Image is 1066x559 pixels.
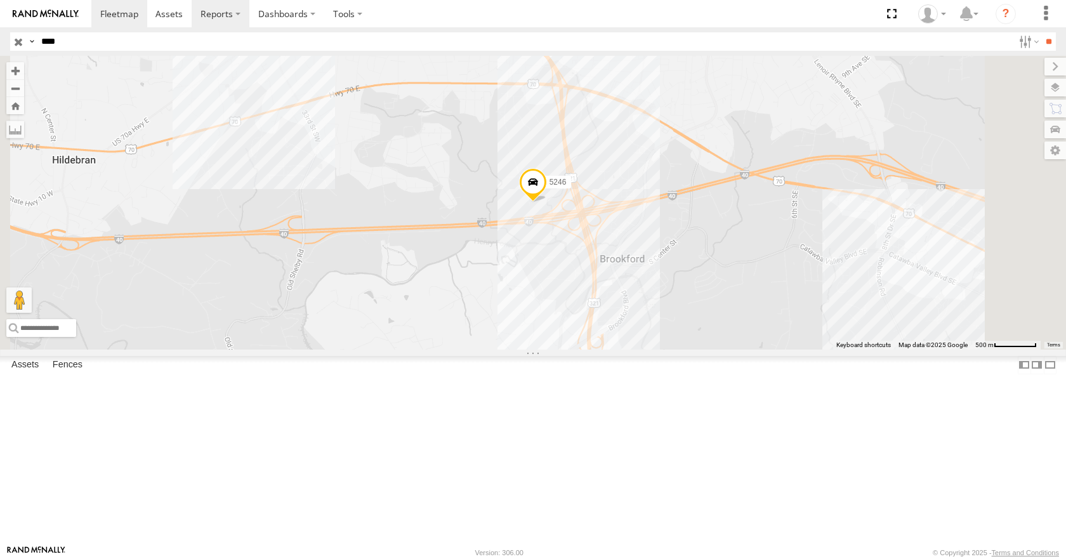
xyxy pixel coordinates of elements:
[914,4,951,23] div: Jeff Vanhorn
[1044,141,1066,159] label: Map Settings
[996,4,1016,24] i: ?
[898,341,968,348] span: Map data ©2025 Google
[46,357,89,374] label: Fences
[1044,356,1056,374] label: Hide Summary Table
[6,287,32,313] button: Drag Pegman onto the map to open Street View
[1030,356,1043,374] label: Dock Summary Table to the Right
[6,97,24,114] button: Zoom Home
[13,10,79,18] img: rand-logo.svg
[6,62,24,79] button: Zoom in
[1014,32,1041,51] label: Search Filter Options
[836,341,891,350] button: Keyboard shortcuts
[6,121,24,138] label: Measure
[1018,356,1030,374] label: Dock Summary Table to the Left
[549,178,567,187] span: 5246
[992,549,1059,556] a: Terms and Conditions
[971,341,1041,350] button: Map Scale: 500 m per 64 pixels
[7,546,65,559] a: Visit our Website
[933,549,1059,556] div: © Copyright 2025 -
[6,79,24,97] button: Zoom out
[975,341,994,348] span: 500 m
[475,549,523,556] div: Version: 306.00
[1047,342,1060,347] a: Terms (opens in new tab)
[27,32,37,51] label: Search Query
[5,357,45,374] label: Assets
